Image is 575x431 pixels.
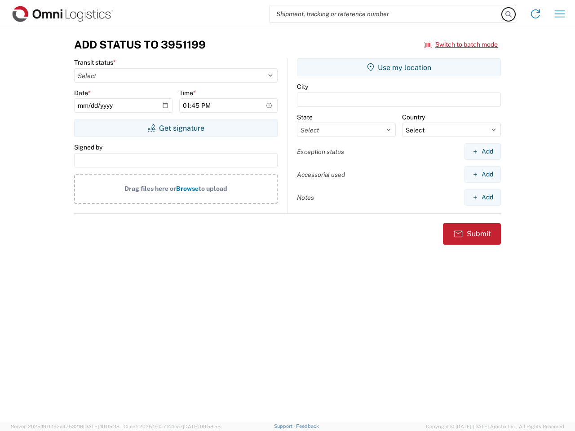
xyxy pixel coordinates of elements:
[297,83,308,91] label: City
[11,424,119,429] span: Server: 2025.19.0-192a4753216
[179,89,196,97] label: Time
[426,422,564,431] span: Copyright © [DATE]-[DATE] Agistix Inc., All Rights Reserved
[297,58,501,76] button: Use my location
[464,143,501,160] button: Add
[199,185,227,192] span: to upload
[464,189,501,206] button: Add
[183,424,221,429] span: [DATE] 09:58:55
[464,166,501,183] button: Add
[297,148,344,156] label: Exception status
[124,424,221,429] span: Client: 2025.19.0-7f44ea7
[74,58,116,66] label: Transit status
[443,223,501,245] button: Submit
[402,113,425,121] label: Country
[74,143,102,151] label: Signed by
[274,423,296,429] a: Support
[297,113,313,121] label: State
[124,185,176,192] span: Drag files here or
[297,171,345,179] label: Accessorial used
[74,38,206,51] h3: Add Status to 3951199
[425,37,498,52] button: Switch to batch mode
[176,185,199,192] span: Browse
[296,423,319,429] a: Feedback
[74,119,278,137] button: Get signature
[270,5,502,22] input: Shipment, tracking or reference number
[297,194,314,202] label: Notes
[83,424,119,429] span: [DATE] 10:05:38
[74,89,91,97] label: Date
